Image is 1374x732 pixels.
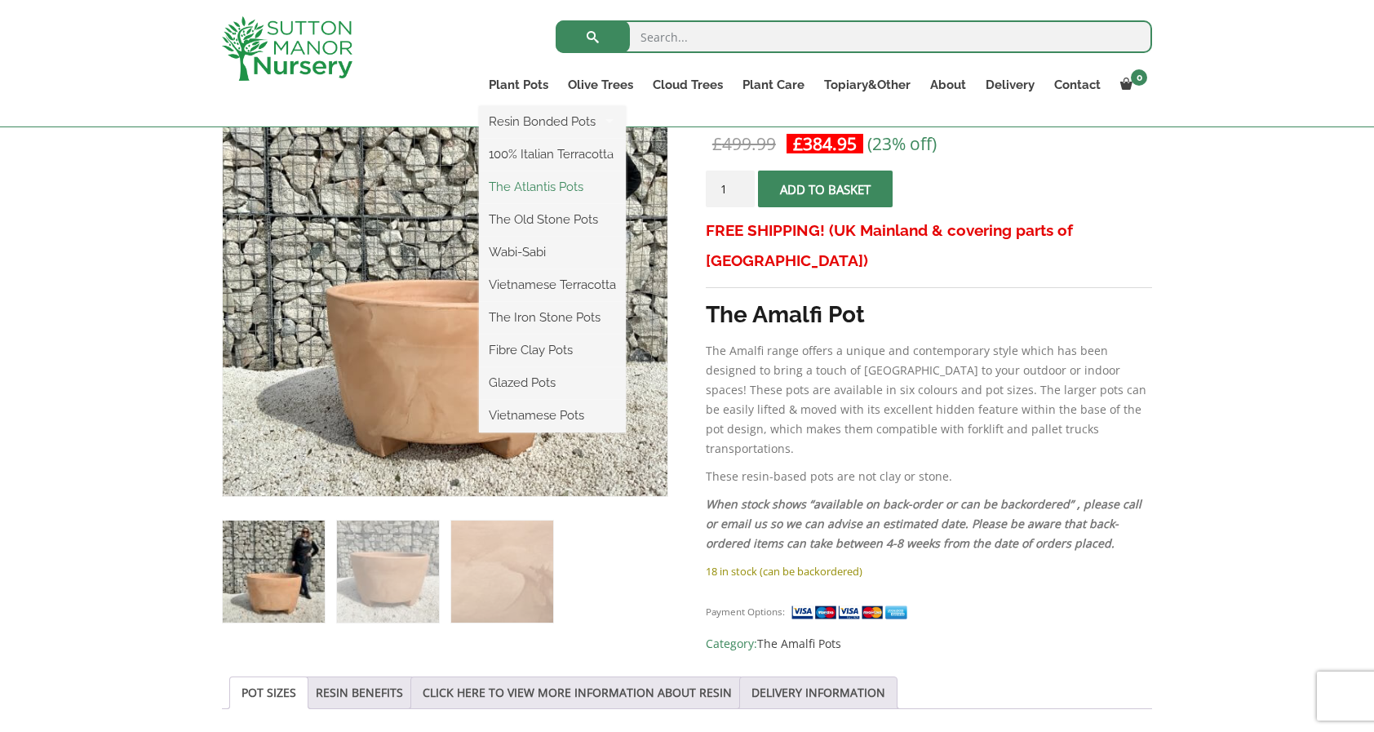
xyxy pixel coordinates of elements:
[479,305,626,330] a: The Iron Stone Pots
[867,132,937,155] span: (23% off)
[712,132,776,155] bdi: 499.99
[706,301,865,328] strong: The Amalfi Pot
[793,132,803,155] span: £
[479,73,558,96] a: Plant Pots
[558,73,643,96] a: Olive Trees
[706,634,1152,654] span: Category:
[706,467,1152,486] p: These resin-based pots are not clay or stone.
[1110,73,1152,96] a: 0
[976,73,1044,96] a: Delivery
[556,20,1152,53] input: Search...
[1044,73,1110,96] a: Contact
[920,73,976,96] a: About
[706,341,1152,459] p: The Amalfi range offers a unique and contemporary style which has been designed to bring a touch ...
[706,215,1152,276] h3: FREE SHIPPING! (UK Mainland & covering parts of [GEOGRAPHIC_DATA])
[451,521,553,623] img: The Amalfi Pot 100 Colour Terracotta - Image 3
[758,171,893,207] button: Add to basket
[706,171,755,207] input: Product quantity
[751,677,885,708] a: DELIVERY INFORMATION
[706,561,1152,581] p: 18 in stock (can be backordered)
[223,521,325,623] img: The Amalfi Pot 100 Colour Terracotta
[479,240,626,264] a: Wabi-Sabi
[479,273,626,297] a: Vietnamese Terracotta
[337,521,439,623] img: The Amalfi Pot 100 Colour Terracotta - Image 2
[423,677,732,708] a: CLICK HERE TO VIEW MORE INFORMATION ABOUT RESIN
[479,338,626,362] a: Fibre Clay Pots
[479,109,626,134] a: Resin Bonded Pots
[733,73,814,96] a: Plant Care
[712,132,722,155] span: £
[793,132,857,155] bdi: 384.95
[814,73,920,96] a: Topiary&Other
[757,636,841,651] a: The Amalfi Pots
[479,207,626,232] a: The Old Stone Pots
[643,73,733,96] a: Cloud Trees
[479,142,626,166] a: 100% Italian Terracotta
[242,677,296,708] a: POT SIZES
[316,677,403,708] a: RESIN BENEFITS
[479,175,626,199] a: The Atlantis Pots
[706,606,785,618] small: Payment Options:
[479,370,626,395] a: Glazed Pots
[791,604,913,621] img: payment supported
[1131,69,1147,86] span: 0
[706,496,1141,551] em: When stock shows “available on back-order or can be backordered” , please call or email us so we ...
[222,16,352,81] img: logo
[479,403,626,428] a: Vietnamese Pots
